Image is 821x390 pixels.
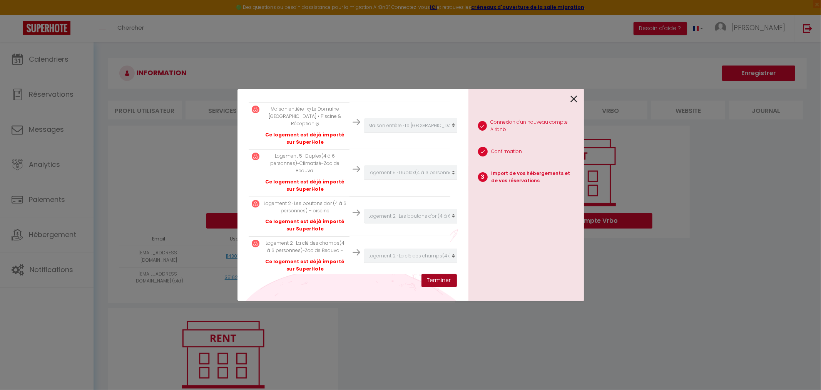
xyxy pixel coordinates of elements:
p: Connexion d'un nouveau compte Airbnb [491,119,578,133]
button: Ouvrir le widget de chat LiveChat [6,3,29,26]
button: Terminer [421,274,457,287]
p: Ce logement est déjà importé sur SuperHote [263,218,346,233]
p: Logement 2 · Les boutons d'or (4 à 6 personnes) + piscine [263,200,346,215]
p: Logement 2 · La clé des champs(4 à 6 personnes)~Zoo de Beauval~ [263,240,346,254]
span: 3 [478,172,488,182]
p: Confirmation [492,148,522,155]
p: Import de vos hébergements et de vos réservations [492,170,578,185]
p: Maison entière · ღ Le Domaine [GEOGRAPHIC_DATA] • Piscine & Réception ღ [263,106,346,128]
p: Ce logement est déjà importé sur SuperHote [263,258,346,273]
p: Ce logement est déjà importé sur SuperHote [263,131,346,146]
p: Ce logement est déjà importé sur SuperHote [263,178,346,193]
p: Logement 5 · Duplex(4 à 6 personnes)~Climatisé~Zoo de Beauval [263,153,346,175]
